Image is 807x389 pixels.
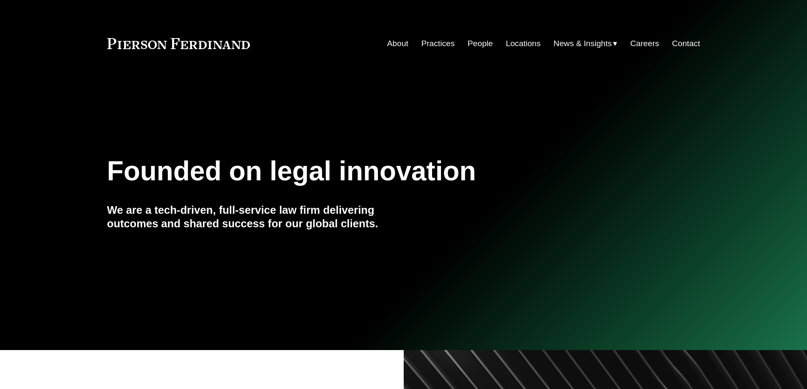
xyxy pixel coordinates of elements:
a: People [468,36,493,52]
h4: We are a tech-driven, full-service law firm delivering outcomes and shared success for our global... [107,203,404,231]
a: About [387,36,408,52]
a: Contact [672,36,700,52]
a: folder dropdown [554,36,618,52]
h1: Founded on legal innovation [107,156,602,187]
span: News & Insights [554,36,612,51]
a: Careers [630,36,659,52]
a: Practices [421,36,455,52]
a: Locations [506,36,541,52]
